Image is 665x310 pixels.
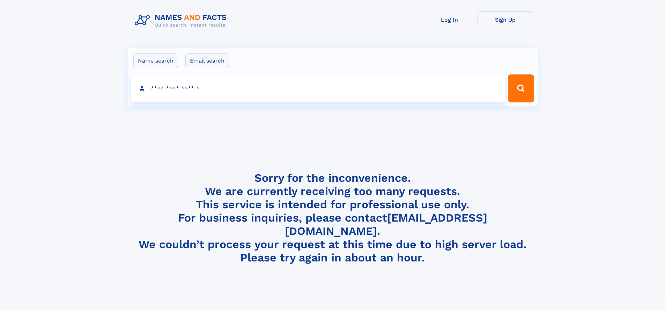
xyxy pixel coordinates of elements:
[508,74,534,102] button: Search Button
[131,74,505,102] input: search input
[478,11,533,28] a: Sign Up
[185,53,229,68] label: Email search
[422,11,478,28] a: Log In
[132,11,232,30] img: Logo Names and Facts
[285,211,487,238] a: [EMAIL_ADDRESS][DOMAIN_NAME]
[133,53,178,68] label: Name search
[132,171,533,265] h4: Sorry for the inconvenience. We are currently receiving too many requests. This service is intend...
